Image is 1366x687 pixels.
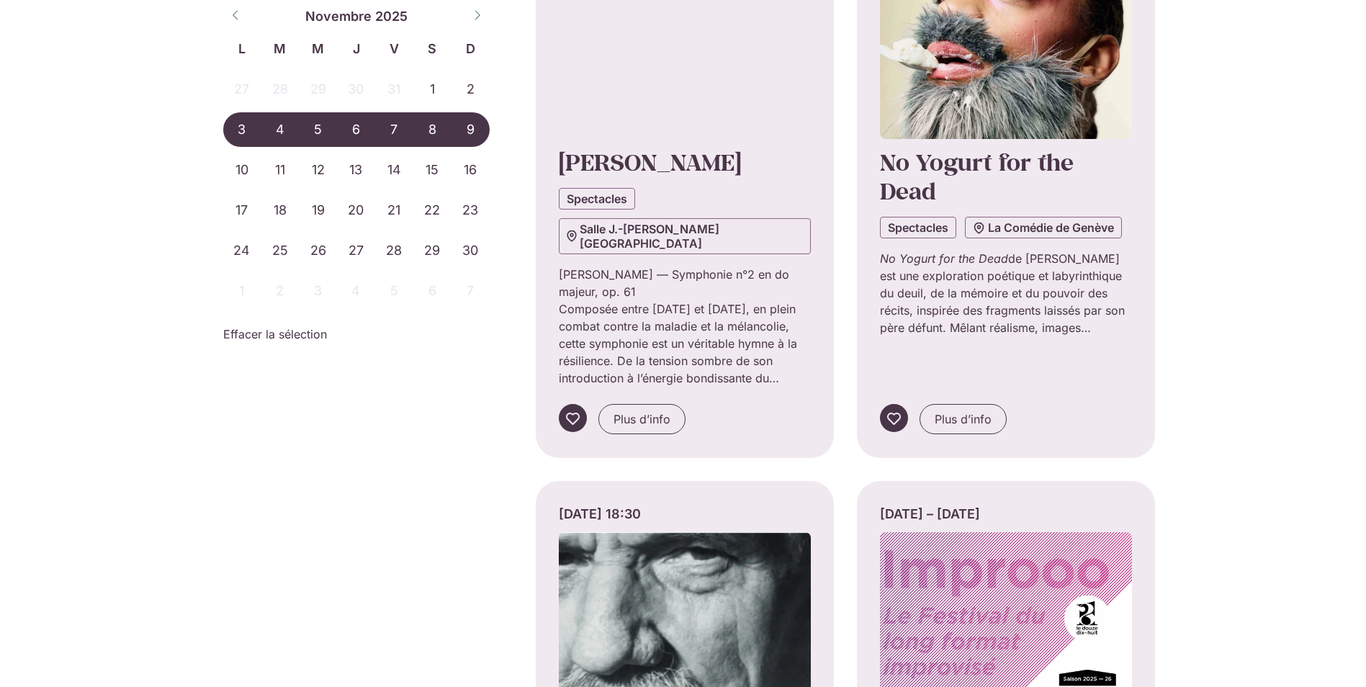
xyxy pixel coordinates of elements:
span: Novembre 18, 2025 [261,193,299,228]
span: Décembre 6, 2025 [413,274,451,308]
span: Novembre 30, 2025 [451,233,490,268]
a: Plus d’info [920,404,1007,434]
span: Décembre 4, 2025 [337,274,375,308]
span: V [375,39,413,58]
span: Novembre 25, 2025 [261,233,299,268]
span: D [451,39,490,58]
p: [PERSON_NAME] — Symphonie n°2 en do majeur, op. 61 [559,266,811,300]
span: Novembre 21, 2025 [375,193,413,228]
span: Novembre 15, 2025 [413,153,451,187]
a: No Yogurt for the Dead [880,147,1074,206]
span: Plus d’info [935,410,992,428]
span: Novembre 9, 2025 [451,112,490,147]
span: Décembre 3, 2025 [299,274,337,308]
a: Effacer la sélection [223,325,327,343]
span: M [299,39,337,58]
span: Novembre 23, 2025 [451,193,490,228]
span: Novembre 10, 2025 [223,153,261,187]
span: Novembre [305,6,372,26]
span: Octobre 29, 2025 [299,72,337,107]
span: Plus d’info [614,410,670,428]
span: Octobre 28, 2025 [261,72,299,107]
span: Novembre 2, 2025 [451,72,490,107]
span: Novembre 6, 2025 [337,112,375,147]
a: Plus d’info [598,404,686,434]
span: Novembre 12, 2025 [299,153,337,187]
div: [DATE] 18:30 [559,504,811,524]
p: Composée entre [DATE] et [DATE], en plein combat contre la maladie et la mélancolie, cette sympho... [559,300,811,387]
span: Novembre 5, 2025 [299,112,337,147]
span: Octobre 27, 2025 [223,72,261,107]
span: Novembre 13, 2025 [337,153,375,187]
p: de [PERSON_NAME] est une exploration poétique et labyrinthique du deuil, de la mémoire et du pouv... [880,250,1132,336]
span: Novembre 7, 2025 [375,112,413,147]
span: Novembre 29, 2025 [413,233,451,268]
span: Décembre 1, 2025 [223,274,261,308]
span: Novembre 26, 2025 [299,233,337,268]
span: Décembre 7, 2025 [451,274,490,308]
span: 2025 [375,6,408,26]
span: Octobre 31, 2025 [375,72,413,107]
a: Spectacles [880,217,956,238]
span: Novembre 24, 2025 [223,233,261,268]
span: Décembre 5, 2025 [375,274,413,308]
span: Novembre 28, 2025 [375,233,413,268]
span: Novembre 11, 2025 [261,153,299,187]
span: M [261,39,299,58]
span: Novembre 22, 2025 [413,193,451,228]
span: Décembre 2, 2025 [261,274,299,308]
span: Novembre 4, 2025 [261,112,299,147]
span: Novembre 20, 2025 [337,193,375,228]
span: S [413,39,451,58]
span: Novembre 8, 2025 [413,112,451,147]
span: L [223,39,261,58]
a: [PERSON_NAME] [559,147,741,177]
span: J [337,39,375,58]
span: Novembre 16, 2025 [451,153,490,187]
span: Octobre 30, 2025 [337,72,375,107]
span: Novembre 3, 2025 [223,112,261,147]
span: Novembre 27, 2025 [337,233,375,268]
span: Novembre 1, 2025 [413,72,451,107]
em: No Yogurt for the Dead [880,251,1008,266]
span: Novembre 17, 2025 [223,193,261,228]
span: Novembre 19, 2025 [299,193,337,228]
a: Salle J.-[PERSON_NAME][GEOGRAPHIC_DATA] [559,218,811,254]
a: Spectacles [559,188,635,210]
a: La Comédie de Genève [965,217,1122,238]
span: Novembre 14, 2025 [375,153,413,187]
div: [DATE] – [DATE] [880,504,1132,524]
